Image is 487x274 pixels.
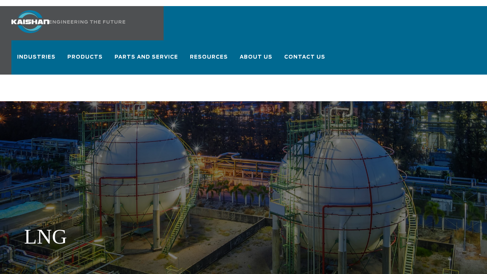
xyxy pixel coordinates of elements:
span: About Us [240,53,273,63]
span: Resources [190,53,228,63]
span: Parts and Service [115,53,178,63]
h1: LNG [24,226,388,247]
a: About Us [240,47,273,75]
img: Engineering the future [49,20,125,24]
span: Industries [17,53,56,63]
a: Industries [17,47,56,75]
span: Products [67,53,103,63]
span: Contact Us [284,53,325,62]
a: Resources [190,47,228,75]
a: Contact Us [284,47,325,73]
a: Parts and Service [115,47,178,75]
img: kaishan logo [11,10,49,33]
a: Products [67,47,103,75]
a: Kaishan USA [11,6,146,40]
